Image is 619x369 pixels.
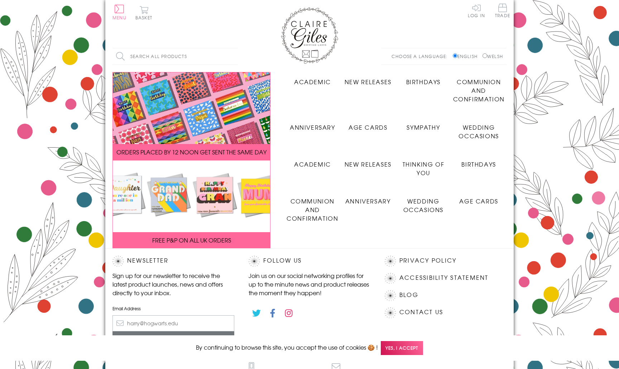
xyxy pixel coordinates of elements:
[285,72,340,86] a: Academic
[345,77,392,86] span: New Releases
[483,53,503,59] label: Welsh
[399,290,418,300] a: Blog
[249,256,370,267] h2: Follow Us
[340,72,396,86] a: New Releases
[349,123,387,131] span: Age Cards
[340,118,396,131] a: Age Cards
[112,256,234,267] h2: Newsletter
[345,197,391,205] span: Anniversary
[294,160,331,168] span: Academic
[294,77,331,86] span: Academic
[451,118,507,140] a: Wedding Occasions
[112,331,234,348] input: Subscribe
[461,160,496,168] span: Birthdays
[290,123,335,131] span: Anniversary
[399,307,443,317] a: Contact Us
[406,77,441,86] span: Birthdays
[381,341,423,355] span: Yes, I accept
[453,53,457,58] input: English
[495,4,510,19] a: Trade
[451,191,507,205] a: Age Cards
[134,6,154,20] button: Basket
[459,123,499,140] span: Wedding Occasions
[453,53,481,59] label: English
[112,5,126,20] button: Menu
[112,48,238,64] input: Search all products
[396,154,451,177] a: Thinking of You
[392,53,451,59] p: Choose a language:
[399,273,489,283] a: Accessibility Statement
[340,154,396,168] a: New Releases
[396,191,451,214] a: Wedding Occasions
[249,271,370,297] p: Join us on our social networking profiles for up to the minute news and product releases the mome...
[112,14,126,21] span: Menu
[468,4,485,18] a: Log In
[112,271,234,297] p: Sign up for our newsletter to receive the latest product launches, news and offers directly to yo...
[285,191,340,222] a: Communion and Confirmation
[403,160,445,177] span: Thinking of You
[399,256,456,265] a: Privacy Policy
[451,154,507,168] a: Birthdays
[345,160,392,168] span: New Releases
[285,154,340,168] a: Academic
[112,315,234,331] input: harry@hogwarts.edu
[116,148,267,156] span: ORDERS PLACED BY 12 NOON GET SENT THE SAME DAY
[483,53,487,58] input: Welsh
[340,191,396,205] a: Anniversary
[287,197,338,222] span: Communion and Confirmation
[407,123,440,131] span: Sympathy
[396,118,451,131] a: Sympathy
[281,7,338,64] img: Claire Giles Greetings Cards
[453,77,505,103] span: Communion and Confirmation
[459,197,498,205] span: Age Cards
[451,72,507,103] a: Communion and Confirmation
[231,48,238,64] input: Search
[403,197,443,214] span: Wedding Occasions
[285,118,340,131] a: Anniversary
[152,236,231,244] span: FREE P&P ON ALL UK ORDERS
[495,4,510,18] span: Trade
[112,305,234,312] label: Email Address
[396,72,451,86] a: Birthdays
